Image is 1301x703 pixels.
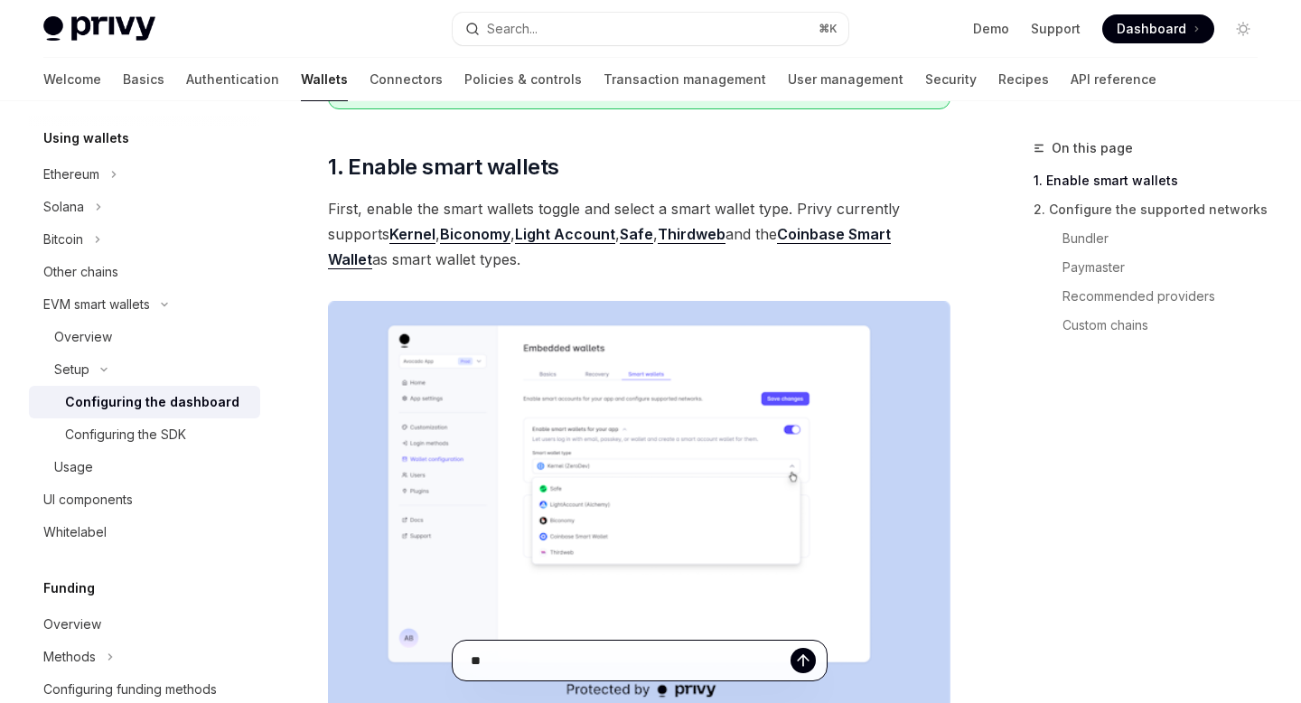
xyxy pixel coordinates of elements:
[186,58,279,101] a: Authentication
[1062,311,1272,340] a: Custom chains
[440,225,510,244] a: Biconomy
[604,58,766,101] a: Transaction management
[43,294,150,315] div: EVM smart wallets
[1031,20,1081,38] a: Support
[1062,282,1272,311] a: Recommended providers
[328,196,950,272] span: First, enable the smart wallets toggle and select a smart wallet type. Privy currently supports ,...
[29,608,260,641] a: Overview
[29,256,260,288] a: Other chains
[1062,224,1272,253] a: Bundler
[620,225,653,244] a: Safe
[973,20,1009,38] a: Demo
[43,196,84,218] div: Solana
[29,418,260,451] a: Configuring the SDK
[788,58,903,101] a: User management
[43,614,101,635] div: Overview
[54,359,89,380] div: Setup
[65,391,239,413] div: Configuring the dashboard
[54,456,93,478] div: Usage
[29,516,260,548] a: Whitelabel
[1034,166,1272,195] a: 1. Enable smart wallets
[301,58,348,101] a: Wallets
[487,18,538,40] div: Search...
[29,386,260,418] a: Configuring the dashboard
[1102,14,1214,43] a: Dashboard
[43,646,96,668] div: Methods
[819,22,838,36] span: ⌘ K
[389,225,435,244] a: Kernel
[1071,58,1156,101] a: API reference
[1034,195,1272,224] a: 2. Configure the supported networks
[43,164,99,185] div: Ethereum
[370,58,443,101] a: Connectors
[29,483,260,516] a: UI components
[925,58,977,101] a: Security
[515,225,615,244] a: Light Account
[43,679,217,700] div: Configuring funding methods
[123,58,164,101] a: Basics
[453,13,847,45] button: Search...⌘K
[43,521,107,543] div: Whitelabel
[328,153,558,182] span: 1. Enable smart wallets
[29,321,260,353] a: Overview
[43,577,95,599] h5: Funding
[658,225,725,244] a: Thirdweb
[791,648,816,673] button: Send message
[1062,253,1272,282] a: Paymaster
[998,58,1049,101] a: Recipes
[43,229,83,250] div: Bitcoin
[1052,137,1133,159] span: On this page
[43,261,118,283] div: Other chains
[43,489,133,511] div: UI components
[29,451,260,483] a: Usage
[1229,14,1258,43] button: Toggle dark mode
[464,58,582,101] a: Policies & controls
[1117,20,1186,38] span: Dashboard
[43,127,129,149] h5: Using wallets
[43,16,155,42] img: light logo
[65,424,186,445] div: Configuring the SDK
[54,326,112,348] div: Overview
[43,58,101,101] a: Welcome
